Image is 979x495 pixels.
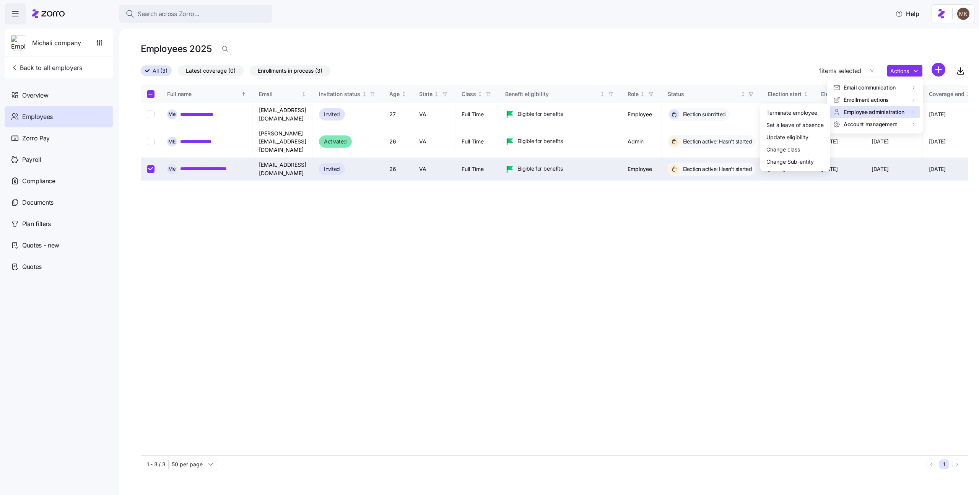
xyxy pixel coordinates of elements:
[844,108,904,116] span: Employee administration
[872,165,888,173] span: [DATE]
[766,145,800,154] div: Change class
[455,158,499,181] td: Full Time
[681,165,752,173] span: Election active: Hasn't started
[147,165,154,173] input: Select record 3
[766,121,824,129] div: Set a leave of absence
[766,158,814,166] div: Change Sub-entity
[844,84,896,91] span: Email communication
[844,96,889,104] span: Enrollment actions
[413,158,455,181] td: VA
[844,120,897,128] span: Account management
[766,109,817,117] div: Terminate employee
[383,158,413,181] td: 26
[168,166,176,171] span: M e
[766,133,808,142] div: Update eligibility
[324,164,340,174] span: Invited
[517,165,563,173] span: Eligible for benefits
[929,165,946,173] span: [DATE]
[253,158,313,181] td: [EMAIL_ADDRESS][DOMAIN_NAME]
[621,158,662,181] td: Employee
